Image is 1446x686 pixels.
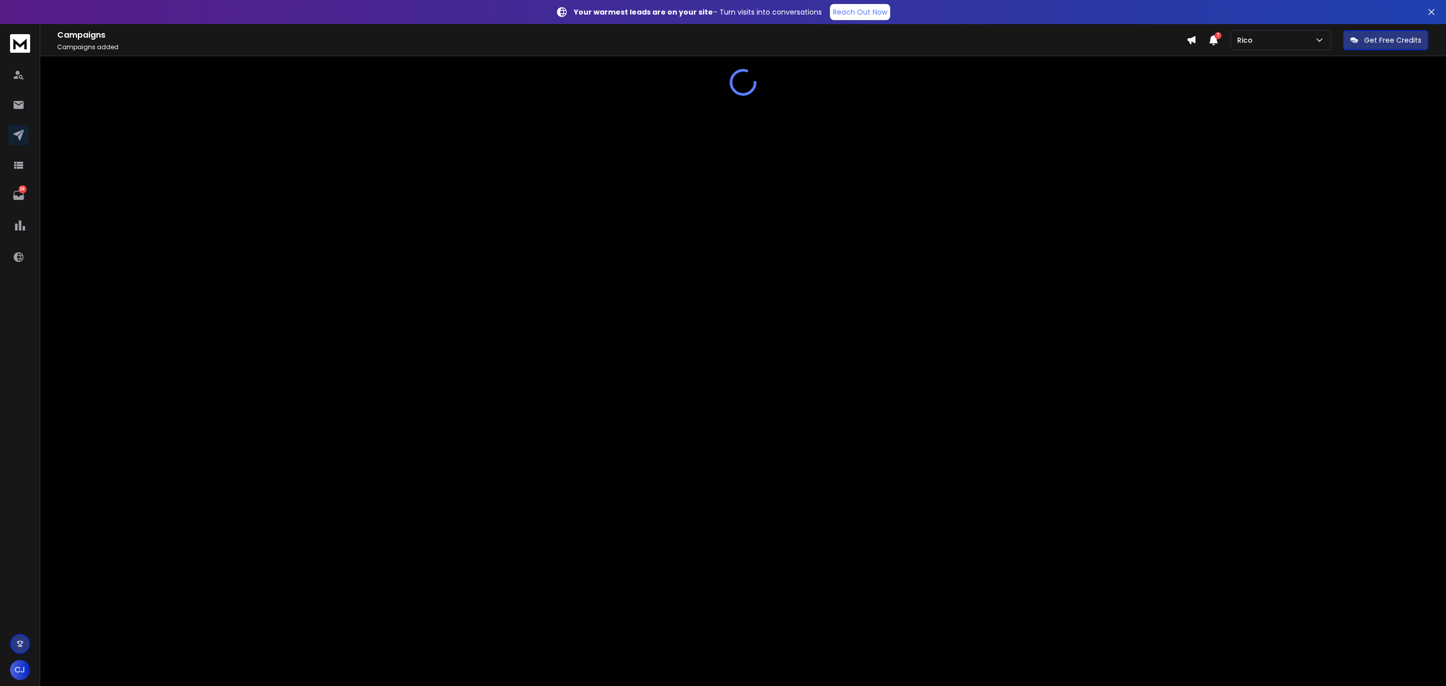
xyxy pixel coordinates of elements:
[57,29,1186,41] h1: Campaigns
[19,185,27,193] p: 24
[830,4,890,20] a: Reach Out Now
[1237,35,1257,45] p: Rico
[1215,32,1222,39] span: 7
[10,660,30,680] button: CJ
[1343,30,1428,50] button: Get Free Credits
[57,43,1186,51] p: Campaigns added
[833,7,887,17] p: Reach Out Now
[574,7,822,17] p: – Turn visits into conversations
[10,34,30,53] img: logo
[1364,35,1421,45] p: Get Free Credits
[9,185,29,205] a: 24
[574,7,713,17] strong: Your warmest leads are on your site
